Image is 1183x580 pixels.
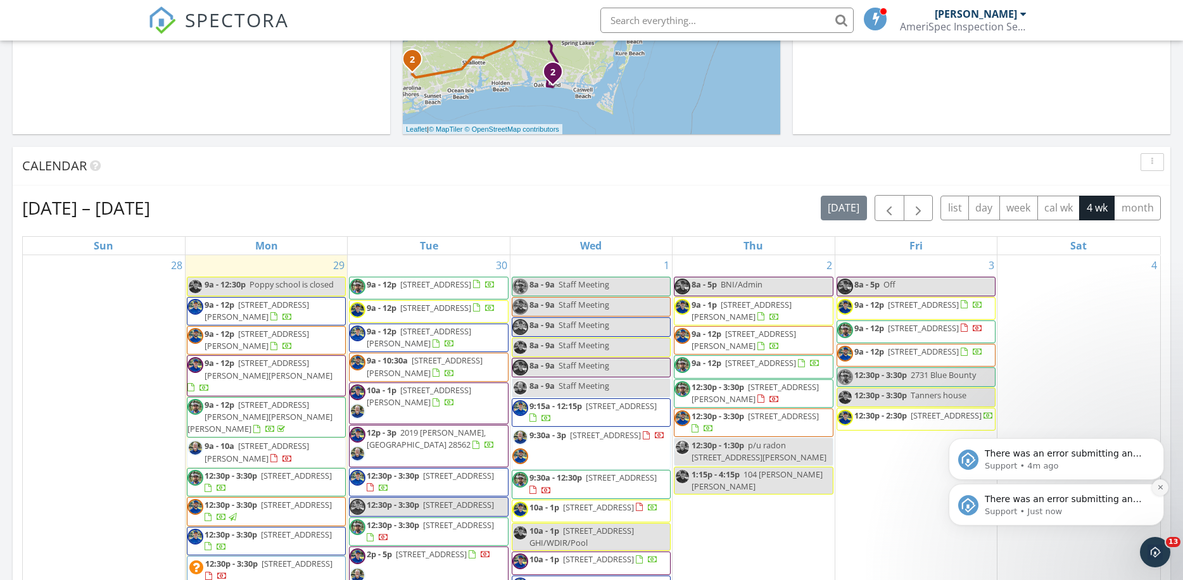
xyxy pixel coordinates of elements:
span: [STREET_ADDRESS] [423,519,494,531]
span: [STREET_ADDRESS][PERSON_NAME] [367,384,471,408]
img: rich_2024_closeup.jpg [187,299,203,315]
a: Go to October 4, 2025 [1149,255,1160,275]
a: 12:30p - 3:30p [STREET_ADDRESS] [205,529,332,552]
span: 12:30p - 3:30p [367,470,419,481]
a: 10a - 1p [STREET_ADDRESS] [512,500,671,522]
span: 2019 [PERSON_NAME], [GEOGRAPHIC_DATA] 28562 [367,427,486,450]
a: 9a - 12p [STREET_ADDRESS][PERSON_NAME][PERSON_NAME] [187,355,346,396]
div: AmeriSpec Inspection Services [900,20,1027,33]
span: [STREET_ADDRESS] [400,302,471,313]
button: Previous [875,195,904,221]
button: day [968,196,1000,220]
span: 10a - 1p [367,384,396,396]
a: 12p - 3p 2019 [PERSON_NAME], [GEOGRAPHIC_DATA] 28562 [367,427,495,450]
span: [STREET_ADDRESS][PERSON_NAME] [205,328,309,351]
span: 9a - 12p [205,299,234,310]
img: f24.jpeg [350,403,365,419]
span: 9a - 10a [205,440,234,451]
span: [STREET_ADDRESS] GHI/WDIR/Pool [529,525,634,548]
span: 12:30p - 3:30p [205,499,257,510]
span: Off [883,279,895,290]
span: [STREET_ADDRESS] [423,470,494,481]
span: 12:30p - 3:30p [205,470,257,481]
a: Go to September 28, 2025 [168,255,185,275]
a: 12:30p - 3:30p [STREET_ADDRESS] [367,470,494,493]
span: [STREET_ADDRESS][PERSON_NAME] [205,299,309,322]
span: 12:30p - 3:30p [854,389,907,401]
img: dawson_closeup.jpg [837,346,853,362]
a: © OpenStreetMap contributors [465,125,559,133]
button: list [940,196,969,220]
span: Staff Meeting [559,319,609,331]
span: 9a - 12p [854,299,884,310]
a: 9a - 12p [STREET_ADDRESS][PERSON_NAME] [205,299,309,322]
div: 330 S Middleton Dr NW 107, Calabash, NC 28467 [412,59,420,66]
a: 9a - 12p [STREET_ADDRESS] [837,320,996,343]
span: 9a - 12p [367,325,396,337]
input: Search everything... [600,8,854,33]
img: img_0801.jpeg [350,279,365,294]
span: 9a - 12p [692,328,721,339]
a: 9a - 12p [STREET_ADDRESS] [692,357,820,369]
span: [STREET_ADDRESS][PERSON_NAME] [692,328,796,351]
img: f24.jpeg [187,440,203,456]
span: [STREET_ADDRESS] [423,499,494,510]
span: 9:30a - 3p [529,429,566,441]
img: rich_2024_closeup.jpg [350,499,365,515]
i: 2 [550,68,555,77]
a: 9a - 12p [STREET_ADDRESS] [367,302,495,313]
span: BNI/Admin [721,279,762,290]
div: 1636 E Beach Dr, Oak Island, NC 28465 [553,72,560,79]
a: 9a - 12p [STREET_ADDRESS][PERSON_NAME][PERSON_NAME][PERSON_NAME] [187,399,332,434]
img: kyle_2024_closeup.jpg [674,299,690,315]
span: [STREET_ADDRESS] [748,410,819,422]
a: 9a - 1p [STREET_ADDRESS][PERSON_NAME] [692,299,792,322]
a: 9a - 12p [STREET_ADDRESS] [837,297,996,320]
a: 9a - 12p [STREET_ADDRESS] [349,300,508,323]
a: 12:30p - 3:30p [STREET_ADDRESS] [187,497,346,526]
a: 9a - 12p [STREET_ADDRESS] [349,277,508,299]
a: Leaflet [406,125,427,133]
a: 9a - 12p [STREET_ADDRESS][PERSON_NAME] [187,326,346,355]
span: [STREET_ADDRESS] [725,357,796,369]
span: 9a - 12p [854,346,884,357]
a: 9a - 12p [STREET_ADDRESS][PERSON_NAME] [349,324,508,352]
a: Go to October 2, 2025 [824,255,835,275]
span: 2p - 5p [367,548,392,560]
a: Sunday [91,237,116,255]
a: 9a - 12p [STREET_ADDRESS][PERSON_NAME][PERSON_NAME][PERSON_NAME] [187,397,346,438]
img: nick_2024.jpg [350,427,365,443]
span: [STREET_ADDRESS] [261,499,332,510]
a: 10a - 1p [STREET_ADDRESS][PERSON_NAME] [349,382,508,424]
img: rich_2024_closeup.jpg [512,400,528,416]
img: kyle_2024_closeup.jpg [187,279,203,294]
img: dawson_closeup.jpg [512,299,528,315]
img: kyle_2024_closeup.jpg [512,525,528,541]
img: kyle_2024_closeup.jpg [512,501,528,517]
span: [STREET_ADDRESS] [262,558,332,569]
a: 9:30a - 12:30p [STREET_ADDRESS] [529,472,657,495]
span: [STREET_ADDRESS] [888,322,959,334]
img: nick_2024.jpg [512,360,528,375]
span: 104 [PERSON_NAME] [PERSON_NAME] [692,469,823,492]
span: 9:15a - 12:15p [529,400,582,412]
span: [STREET_ADDRESS] [261,470,332,481]
iframe: Intercom notifications message [930,358,1183,546]
a: 12:30p - 3:30p [STREET_ADDRESS] [692,410,819,434]
span: [STREET_ADDRESS] [888,299,959,310]
a: 9a - 12p [STREET_ADDRESS][PERSON_NAME] [674,326,833,355]
span: 12:30p - 3:30p [854,369,907,381]
a: 12:30p - 3:30p [STREET_ADDRESS] [349,468,508,496]
a: 12:30p - 3:30p [STREET_ADDRESS] [205,470,332,493]
span: 12p - 3p [367,427,396,438]
span: 12:30p - 1:30p [692,439,744,451]
span: 8a - 9a [529,299,555,310]
span: 9a - 12p [205,357,234,369]
img: rich_2024_closeup.jpg [350,470,365,486]
iframe: Intercom live chat [1140,537,1170,567]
